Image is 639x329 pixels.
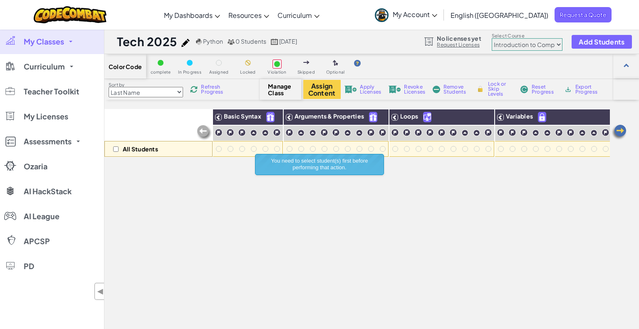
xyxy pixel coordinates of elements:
[123,146,158,152] p: All Students
[437,35,481,42] span: No licenses yet
[24,88,79,95] span: Teacher Toolkit
[437,42,481,48] a: Request Licenses
[24,63,65,70] span: Curriculum
[24,188,72,195] span: AI HackStack
[262,129,269,136] img: IconPracticeLevel.svg
[449,129,457,136] img: IconChallengeLevel.svg
[240,70,255,74] span: Locked
[326,70,345,74] span: Optional
[109,82,183,88] label: Sort by
[393,10,437,19] span: My Account
[34,6,106,23] a: CodeCombat logo
[438,129,446,136] img: IconChallengeLevel.svg
[227,39,235,45] img: MultipleUsers.png
[295,112,364,120] span: Arguments & Properties
[426,129,434,136] img: IconChallengeLevel.svg
[497,129,505,136] img: IconChallengeLevel.svg
[209,70,229,74] span: Assigned
[333,60,338,67] img: IconOptionalLevel.svg
[389,86,401,93] img: IconLicenseRevoke.svg
[473,129,480,136] img: IconPracticeLevel.svg
[215,129,223,136] img: IconChallengeLevel.svg
[224,4,273,26] a: Resources
[273,4,324,26] a: Curriculum
[277,11,312,20] span: Curriculum
[297,70,315,74] span: Skipped
[433,86,440,93] img: IconRemoveStudents.svg
[24,138,72,145] span: Assessments
[356,129,363,136] img: IconPracticeLevel.svg
[271,39,278,45] img: calendar.svg
[303,80,341,99] button: Assign Content
[360,84,381,94] span: Apply Licenses
[117,34,177,49] h1: Tech 2025
[611,124,627,141] img: Arrow_Left.png
[506,112,533,120] span: Variables
[226,129,234,136] img: IconChallengeLevel.svg
[201,84,227,94] span: Refresh Progress
[354,60,361,67] img: IconHint.svg
[461,129,468,136] img: IconPracticeLevel.svg
[488,82,513,96] span: Lock or Skip Levels
[400,112,418,120] span: Loops
[190,86,198,93] img: IconReload.svg
[303,61,310,64] img: IconSkippedLevel.svg
[476,85,485,93] img: IconLock.svg
[572,35,632,49] button: Add Students
[404,84,425,94] span: Revoke Licenses
[24,163,47,170] span: Ozaria
[24,213,59,220] span: AI League
[367,129,375,136] img: IconChallengeLevel.svg
[181,39,190,47] img: iconPencil.svg
[371,2,441,28] a: My Account
[297,129,305,136] img: IconPracticeLevel.svg
[196,39,202,45] img: python.png
[24,113,68,120] span: My Licenses
[164,11,213,20] span: My Dashboards
[443,84,468,94] span: Remove Students
[414,129,422,136] img: IconChallengeLevel.svg
[379,129,386,136] img: IconChallengeLevel.svg
[268,83,292,96] span: Manage Class
[109,63,142,70] span: Color Code
[520,129,528,136] img: IconChallengeLevel.svg
[151,70,171,74] span: complete
[279,37,297,45] span: [DATE]
[602,129,609,136] img: IconChallengeLevel.svg
[532,84,557,94] span: Reset Progress
[492,32,562,39] label: Select Course
[344,86,357,93] img: IconLicenseApply.svg
[520,86,528,93] img: IconReset.svg
[267,112,274,122] img: IconFreeLevelv2.svg
[97,285,104,297] span: ◀
[332,129,340,136] img: IconChallengeLevel.svg
[273,129,281,136] img: IconChallengeLevel.svg
[567,129,575,136] img: IconChallengeLevel.svg
[344,129,351,136] img: IconPracticeLevel.svg
[271,158,368,171] span: You need to select student(s) first before performing that action.
[564,86,572,93] img: IconArchive.svg
[267,70,286,74] span: Violation
[590,129,597,136] img: IconPracticeLevel.svg
[538,112,546,122] img: IconPaidLevel.svg
[555,7,612,22] a: Request a Quote
[375,8,389,22] img: avatar
[285,129,293,136] img: IconChallengeLevel.svg
[24,38,64,45] span: My Classes
[403,129,411,136] img: IconChallengeLevel.svg
[424,112,431,122] img: IconUnlockWithCall.svg
[544,129,551,136] img: IconPracticeLevel.svg
[228,11,262,20] span: Resources
[484,129,492,136] img: IconChallengeLevel.svg
[555,129,563,136] img: IconChallengeLevel.svg
[369,112,377,122] img: IconFreeLevelv2.svg
[579,38,624,45] span: Add Students
[575,84,601,94] span: Export Progress
[224,112,261,120] span: Basic Syntax
[508,129,516,136] img: IconChallengeLevel.svg
[391,129,399,136] img: IconChallengeLevel.svg
[238,129,246,136] img: IconChallengeLevel.svg
[309,129,316,136] img: IconPracticeLevel.svg
[235,37,266,45] span: 0 Students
